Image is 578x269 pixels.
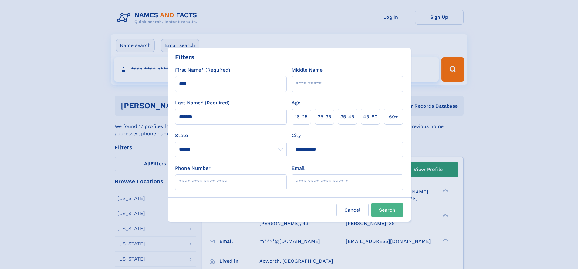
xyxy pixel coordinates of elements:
[175,165,211,172] label: Phone Number
[318,113,331,120] span: 25‑35
[175,99,230,106] label: Last Name* (Required)
[371,203,403,217] button: Search
[175,66,230,74] label: First Name* (Required)
[175,52,194,62] div: Filters
[389,113,398,120] span: 60+
[340,113,354,120] span: 35‑45
[292,132,301,139] label: City
[175,132,287,139] label: State
[292,66,323,74] label: Middle Name
[295,113,307,120] span: 18‑25
[292,99,300,106] label: Age
[336,203,369,217] label: Cancel
[292,165,305,172] label: Email
[363,113,377,120] span: 45‑60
